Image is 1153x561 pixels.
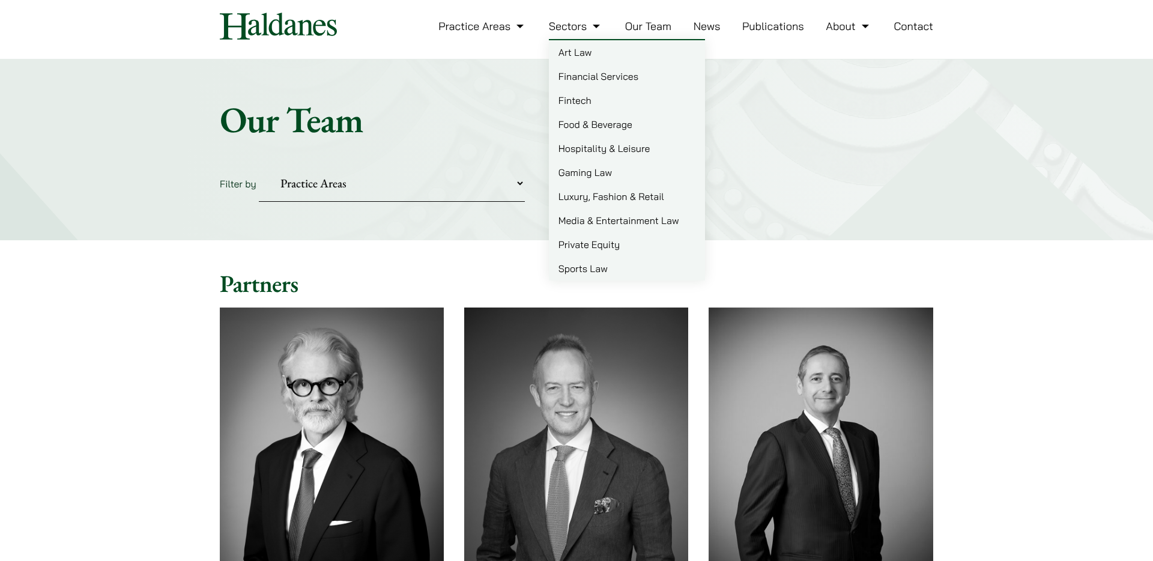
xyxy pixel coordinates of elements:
[549,208,705,232] a: Media & Entertainment Law
[549,112,705,136] a: Food & Beverage
[220,178,256,190] label: Filter by
[549,40,705,64] a: Art Law
[438,19,527,33] a: Practice Areas
[549,64,705,88] a: Financial Services
[220,98,933,141] h1: Our Team
[549,232,705,256] a: Private Equity
[625,19,671,33] a: Our Team
[742,19,804,33] a: Publications
[826,19,871,33] a: About
[220,269,933,298] h2: Partners
[894,19,933,33] a: Contact
[549,88,705,112] a: Fintech
[694,19,721,33] a: News
[549,184,705,208] a: Luxury, Fashion & Retail
[549,256,705,280] a: Sports Law
[549,136,705,160] a: Hospitality & Leisure
[220,13,337,40] img: Logo of Haldanes
[549,160,705,184] a: Gaming Law
[549,19,603,33] a: Sectors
